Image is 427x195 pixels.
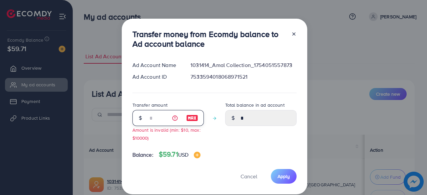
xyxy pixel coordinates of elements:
[194,152,200,158] img: image
[132,151,153,159] span: Balance:
[185,61,302,69] div: 1031414_Amal Collection_1754051557873
[186,114,198,122] img: image
[132,102,167,108] label: Transfer amount
[132,29,286,49] h3: Transfer money from Ecomdy balance to Ad account balance
[132,127,200,141] small: Amount is invalid (min: $10, max: $10000)
[127,73,185,81] div: Ad Account ID
[225,102,285,108] label: Total balance in ad account
[178,151,188,158] span: USD
[127,61,185,69] div: Ad Account Name
[232,169,266,183] button: Cancel
[241,173,257,180] span: Cancel
[278,173,290,180] span: Apply
[159,150,200,159] h4: $59.71
[271,169,297,183] button: Apply
[185,73,302,81] div: 7533594018068971521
